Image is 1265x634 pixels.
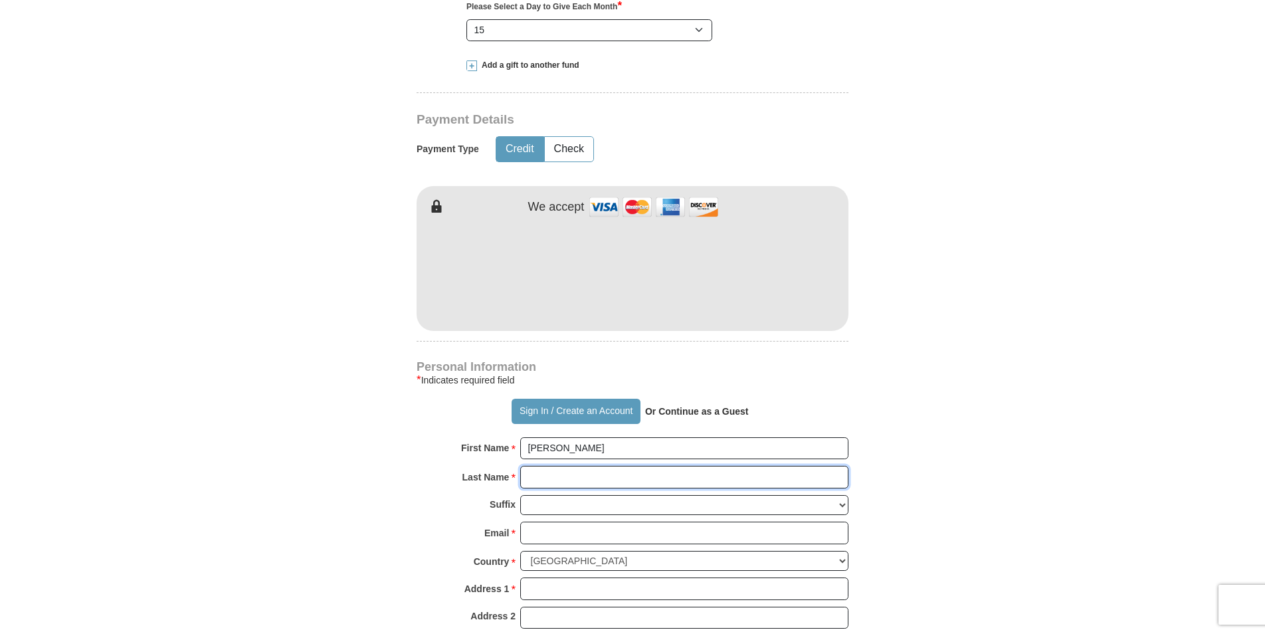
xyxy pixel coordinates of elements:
[645,406,749,417] strong: Or Continue as a Guest
[417,362,848,372] h4: Personal Information
[587,193,720,221] img: credit cards accepted
[474,552,510,571] strong: Country
[470,607,516,625] strong: Address 2
[490,495,516,514] strong: Suffix
[417,144,479,155] h5: Payment Type
[496,137,543,161] button: Credit
[466,2,622,11] strong: Please Select a Day to Give Each Month
[545,137,593,161] button: Check
[477,60,579,71] span: Add a gift to another fund
[417,372,848,388] div: Indicates required field
[528,200,585,215] h4: We accept
[417,112,755,128] h3: Payment Details
[512,399,640,424] button: Sign In / Create an Account
[462,468,510,486] strong: Last Name
[484,524,509,542] strong: Email
[461,439,509,457] strong: First Name
[464,580,510,598] strong: Address 1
